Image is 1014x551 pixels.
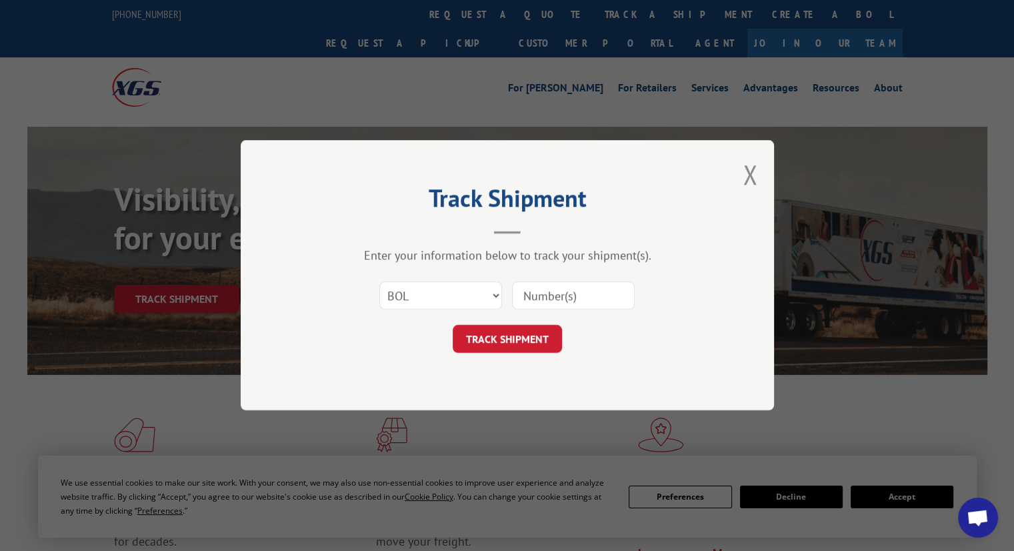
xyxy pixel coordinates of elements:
[743,157,757,192] button: Close modal
[512,282,635,310] input: Number(s)
[307,248,707,263] div: Enter your information below to track your shipment(s).
[307,189,707,214] h2: Track Shipment
[453,326,562,354] button: TRACK SHIPMENT
[958,498,998,538] a: Open chat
